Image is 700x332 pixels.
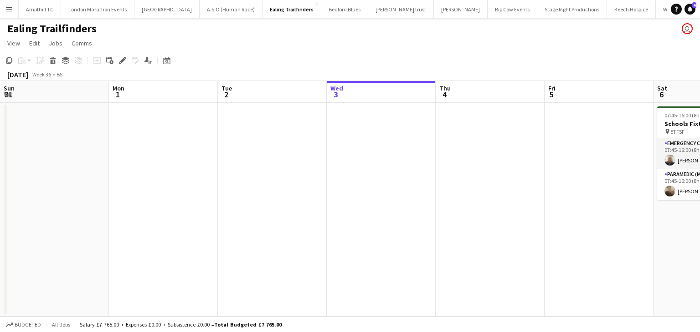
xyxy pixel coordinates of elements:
[221,84,232,92] span: Tue
[26,37,43,49] a: Edit
[214,321,282,328] span: Total Budgeted £7 765.00
[72,39,92,47] span: Comms
[220,89,232,100] span: 2
[5,320,42,330] button: Budgeted
[547,89,556,100] span: 5
[548,84,556,92] span: Fri
[368,0,434,18] button: [PERSON_NAME] trust
[262,0,321,18] button: Ealing Trailfinders
[7,22,97,35] h1: Ealing Trailfinders
[656,89,667,100] span: 6
[45,37,66,49] a: Jobs
[7,39,20,47] span: View
[657,84,667,92] span: Sat
[682,23,693,34] app-user-avatar: Mark Boobier
[438,89,451,100] span: 4
[80,321,282,328] div: Salary £7 765.00 + Expenses £0.00 + Subsistence £0.00 =
[7,70,28,79] div: [DATE]
[61,0,134,18] button: London Marathon Events
[607,0,656,18] button: Keech Hospice
[537,0,607,18] button: Stage Right Productions
[200,0,262,18] button: A.S.O (Human Race)
[4,37,24,49] a: View
[4,84,15,92] span: Sun
[68,37,96,49] a: Comms
[685,4,695,15] a: 4
[656,0,693,18] button: Wolf Runs
[111,89,124,100] span: 1
[29,39,40,47] span: Edit
[321,0,368,18] button: Bedford Blues
[15,322,41,328] span: Budgeted
[19,0,61,18] button: Ampthill TC
[488,0,537,18] button: Big Cow Events
[113,84,124,92] span: Mon
[329,89,343,100] span: 3
[134,0,200,18] button: [GEOGRAPHIC_DATA]
[49,39,62,47] span: Jobs
[439,84,451,92] span: Thu
[50,321,72,328] span: All jobs
[692,2,696,8] span: 4
[30,71,53,78] span: Week 36
[670,128,685,135] span: ETFSF
[57,71,66,78] div: BST
[434,0,488,18] button: [PERSON_NAME]
[330,84,343,92] span: Wed
[2,89,15,100] span: 31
